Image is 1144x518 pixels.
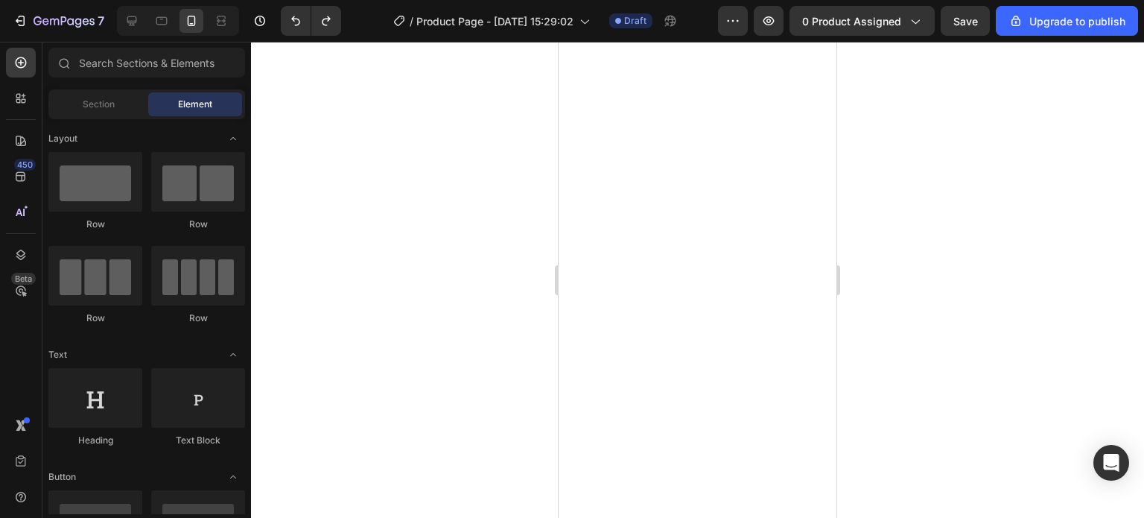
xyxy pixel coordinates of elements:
[48,48,245,78] input: Search Sections & Elements
[151,312,245,325] div: Row
[14,159,36,171] div: 450
[221,127,245,151] span: Toggle open
[953,15,978,28] span: Save
[83,98,115,111] span: Section
[6,6,111,36] button: 7
[48,132,77,145] span: Layout
[1093,445,1129,481] div: Open Intercom Messenger
[941,6,990,36] button: Save
[416,13,573,29] span: Product Page - [DATE] 15:29:02
[559,42,836,518] iframe: Design area
[221,465,245,489] span: Toggle open
[178,98,212,111] span: Element
[996,6,1138,36] button: Upgrade to publish
[11,273,36,285] div: Beta
[281,6,341,36] div: Undo/Redo
[789,6,935,36] button: 0 product assigned
[48,218,142,231] div: Row
[221,343,245,367] span: Toggle open
[48,312,142,325] div: Row
[98,12,104,30] p: 7
[624,14,646,28] span: Draft
[802,13,901,29] span: 0 product assigned
[151,434,245,447] div: Text Block
[151,218,245,231] div: Row
[48,470,76,484] span: Button
[410,13,413,29] span: /
[1008,13,1125,29] div: Upgrade to publish
[48,434,142,447] div: Heading
[48,348,67,361] span: Text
